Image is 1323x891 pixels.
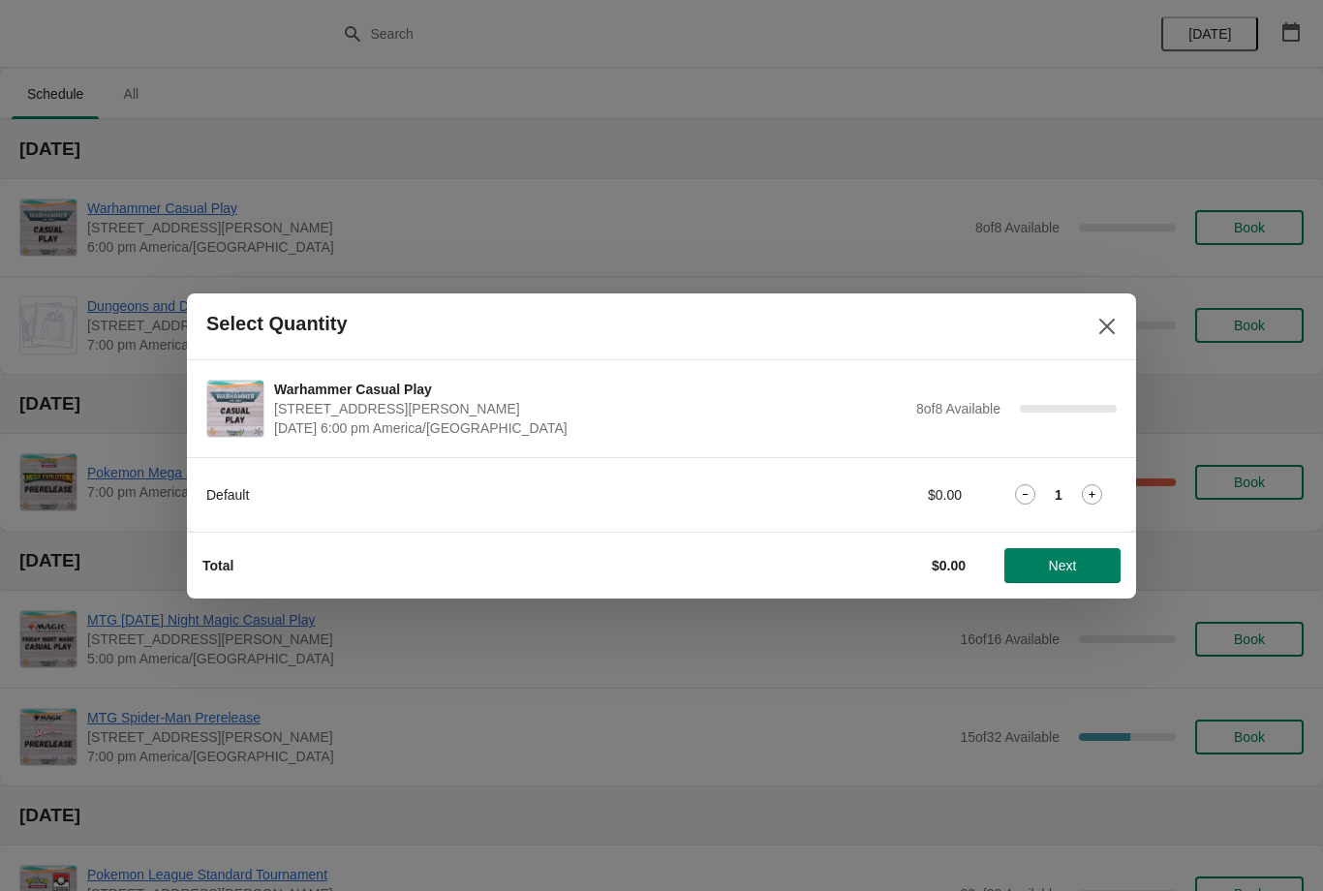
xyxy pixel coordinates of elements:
strong: $0.00 [932,558,966,573]
span: 8 of 8 Available [916,401,1000,416]
strong: 1 [1055,485,1062,505]
span: [DATE] 6:00 pm America/[GEOGRAPHIC_DATA] [274,418,907,438]
button: Close [1090,309,1124,344]
span: Warhammer Casual Play [274,380,907,399]
span: Next [1049,558,1077,573]
div: Default [206,485,744,505]
span: [STREET_ADDRESS][PERSON_NAME] [274,399,907,418]
img: Warhammer Casual Play | 2040 Louetta Rd Ste I Spring, TX 77388 | September 17 | 6:00 pm America/C... [207,381,263,437]
strong: Total [202,558,233,573]
div: $0.00 [783,485,962,505]
button: Next [1004,548,1121,583]
h2: Select Quantity [206,313,348,335]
